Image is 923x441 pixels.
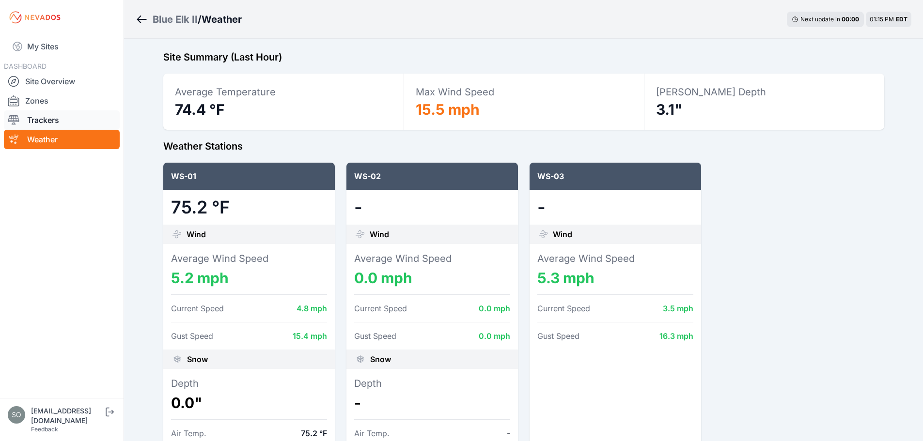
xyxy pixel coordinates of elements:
dd: 3.5 mph [663,303,693,314]
dt: Depth [354,377,510,390]
span: 74.4 °F [175,101,225,118]
span: Snow [187,353,208,365]
span: EDT [896,15,907,23]
h3: Weather [202,13,242,26]
img: solarae@invenergy.com [8,406,25,424]
dt: Average Wind Speed [354,252,510,265]
dt: Gust Speed [354,330,396,342]
span: Wind [553,228,572,240]
nav: Breadcrumb [136,7,242,32]
dd: 0.0" [171,394,327,411]
dd: 75.2 °F [171,198,327,217]
div: [EMAIL_ADDRESS][DOMAIN_NAME] [31,406,104,426]
span: Next update in [800,15,840,23]
dt: Air Temp. [171,427,206,439]
span: Wind [187,228,206,240]
dt: Current Speed [354,303,407,314]
h2: Weather Stations [163,139,884,153]
div: WS-01 [163,163,335,190]
dt: Average Wind Speed [537,252,693,265]
span: 01:15 PM [870,15,894,23]
dd: - [507,427,510,439]
a: My Sites [4,35,120,58]
dd: 15.4 mph [293,330,327,342]
dd: 0.0 mph [479,330,510,342]
dt: Current Speed [537,303,590,314]
dt: Depth [171,377,327,390]
a: Site Overview [4,72,120,91]
div: 00 : 00 [842,15,859,23]
span: 15.5 mph [416,101,480,118]
dd: 5.3 mph [537,269,693,287]
dt: Gust Speed [171,330,213,342]
dt: Current Speed [171,303,224,314]
dd: - [354,394,510,411]
span: Wind [370,228,389,240]
dt: Air Temp. [354,427,390,439]
span: DASHBOARD [4,62,47,70]
span: Max Wind Speed [416,86,494,98]
div: WS-03 [530,163,701,190]
dt: Gust Speed [537,330,579,342]
dd: - [537,198,693,217]
img: Nevados [8,10,62,25]
dd: - [354,198,510,217]
h2: Site Summary (Last Hour) [163,50,884,64]
a: Weather [4,130,120,149]
span: Snow [370,353,391,365]
a: Trackers [4,110,120,130]
dt: Average Wind Speed [171,252,327,265]
a: Feedback [31,426,58,433]
span: / [198,13,202,26]
dd: 0.0 mph [479,303,510,314]
a: Blue Elk II [153,13,198,26]
span: Average Temperature [175,86,276,98]
dd: 4.8 mph [297,303,327,314]
a: Zones [4,91,120,110]
dd: 5.2 mph [171,269,327,287]
dd: 16.3 mph [659,330,693,342]
span: 3.1" [656,101,683,118]
div: WS-02 [346,163,518,190]
dd: 0.0 mph [354,269,510,287]
dd: 75.2 °F [301,427,327,439]
span: [PERSON_NAME] Depth [656,86,766,98]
